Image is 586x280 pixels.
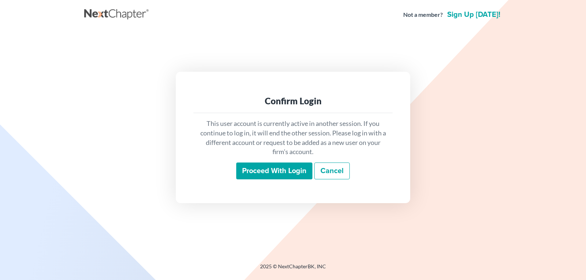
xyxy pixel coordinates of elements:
[403,11,443,19] strong: Not a member?
[446,11,502,18] a: Sign up [DATE]!
[236,163,312,179] input: Proceed with login
[314,163,350,179] a: Cancel
[199,119,387,157] p: This user account is currently active in another session. If you continue to log in, it will end ...
[199,95,387,107] div: Confirm Login
[84,263,502,276] div: 2025 © NextChapterBK, INC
